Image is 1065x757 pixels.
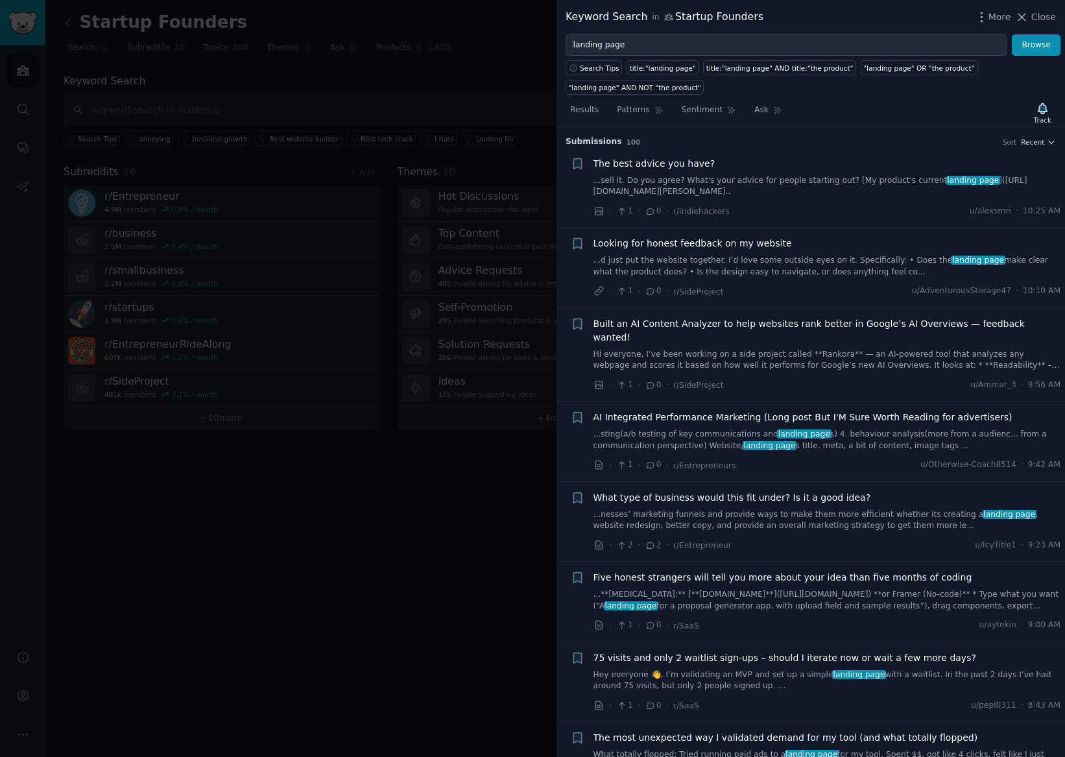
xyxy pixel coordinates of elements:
[593,255,1061,278] a: ...d just put the website together. I’d love some outside eyes on it. Specifically: • Does thelan...
[673,207,730,216] span: r/indiehackers
[580,64,619,73] span: Search Tips
[593,317,1061,344] span: Built an AI Content Analyzer to help websites rank better in Google’s AI Overviews — feedback wan...
[609,459,612,472] span: ·
[593,589,1061,612] a: ...**[MEDICAL_DATA]:** [**[DOMAIN_NAME]**]([URL][DOMAIN_NAME]) **or Framer (No-code)** * Type wha...
[609,538,612,552] span: ·
[703,60,856,75] a: title:"landing page" AND title:"the product"
[645,459,661,471] span: 0
[566,34,1007,56] input: Try a keyword related to your business
[609,285,612,298] span: ·
[951,256,1005,265] span: landing page
[666,378,669,392] span: ·
[645,540,661,551] span: 2
[593,731,978,745] span: The most unexpected way I validated demand for my tool (and what totally flopped)
[627,138,641,146] span: 100
[1016,206,1018,217] span: ·
[593,509,1061,532] a: ...nesses’ marketing funnels and provide ways to make them more efficient whether its creating al...
[1028,619,1060,631] span: 9:00 AM
[673,381,724,390] span: r/SideProject
[638,285,640,298] span: ·
[570,104,599,116] span: Results
[593,237,792,250] a: Looking for honest feedback on my website
[1012,34,1060,56] button: Browse
[566,100,603,126] a: Results
[616,459,632,471] span: 1
[1034,115,1051,125] div: Track
[1003,138,1017,147] div: Sort
[754,104,769,116] span: Ask
[609,699,612,712] span: ·
[638,459,640,472] span: ·
[1023,206,1060,217] span: 10:25 AM
[1028,459,1060,471] span: 9:42 AM
[617,104,649,116] span: Patterns
[645,379,661,391] span: 0
[750,100,787,126] a: Ask
[1021,619,1023,631] span: ·
[1028,540,1060,551] span: 9:23 AM
[1021,138,1056,147] button: Recent
[920,459,1016,471] span: u/Otherwise-Coach8514
[593,175,1061,198] a: ...sell it. Do you agree? What's your advice for people starting out? [My product's currentlandin...
[593,157,715,171] span: The best advice you have?
[979,619,1016,631] span: u/aytekin
[975,540,1016,551] span: u/IcyTitle1
[638,619,640,632] span: ·
[1023,285,1060,297] span: 10:10 AM
[593,651,976,665] a: 75 visits and only 2 waitlist sign-ups – should I iterate now or wait a few more days?
[861,60,977,75] a: "landing page" OR "the product"
[946,176,1000,185] span: landing page
[627,60,699,75] a: title:"landing page"
[609,619,612,632] span: ·
[1028,700,1060,712] span: 8:43 AM
[645,700,661,712] span: 0
[673,621,699,631] span: r/SaaS
[970,379,1016,391] span: u/Ammar_3
[975,10,1011,24] button: More
[666,538,669,552] span: ·
[645,619,661,631] span: 0
[666,699,669,712] span: ·
[569,83,701,92] div: "landing page" AND NOT "the product"
[593,491,871,505] span: What type of business would this fit under? Is it a good idea?
[630,64,696,73] div: title:"landing page"
[1021,700,1023,712] span: ·
[971,700,1016,712] span: u/pepi0311
[673,541,732,550] span: r/Entrepreneur
[593,349,1061,372] a: Hi everyone, I’ve been working on a side project called **Rankora** — an AI-powered tool that ana...
[1031,10,1056,24] span: Close
[743,441,796,450] span: landing page
[566,9,763,25] div: Keyword Search Startup Founders
[616,206,632,217] span: 1
[609,204,612,218] span: ·
[863,64,974,73] div: "landing page" OR "the product"
[566,60,622,75] button: Search Tips
[1029,99,1056,126] button: Track
[616,285,632,297] span: 1
[1021,138,1044,147] span: Recent
[832,670,886,679] span: landing page
[673,461,736,470] span: r/Entrepreneurs
[616,619,632,631] span: 1
[666,619,669,632] span: ·
[612,100,667,126] a: Patterns
[1021,459,1023,471] span: ·
[638,204,640,218] span: ·
[988,10,1011,24] span: More
[1016,285,1018,297] span: ·
[638,538,640,552] span: ·
[616,540,632,551] span: 2
[666,459,669,472] span: ·
[593,669,1061,692] a: Hey everyone 👋, I’m validating an MVP and set up a simplelanding pagewith a waitlist. In the past...
[593,411,1012,424] span: AI Integrated Performance Marketing (Long post But I'M Sure Worth Reading for advertisers)
[1021,540,1023,551] span: ·
[1015,10,1056,24] button: Close
[593,571,972,584] a: Five honest strangers will tell you more about your idea than five months of coding
[666,285,669,298] span: ·
[638,699,640,712] span: ·
[673,287,724,296] span: r/SideProject
[609,378,612,392] span: ·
